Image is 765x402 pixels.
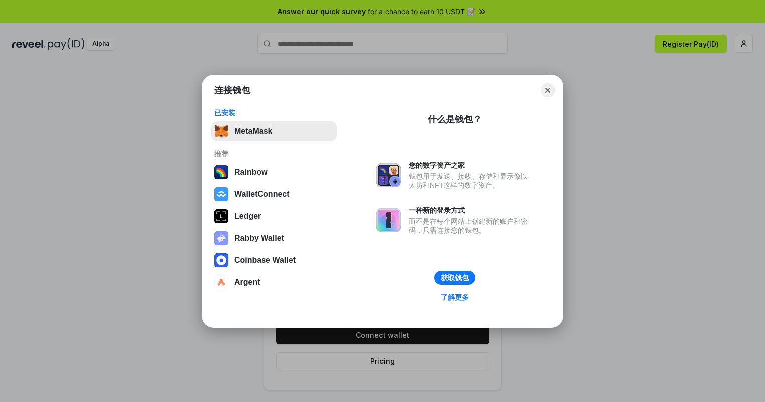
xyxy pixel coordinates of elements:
button: Ledger [211,206,337,226]
button: Close [541,83,555,97]
div: 已安装 [214,108,334,117]
button: Coinbase Wallet [211,250,337,270]
div: WalletConnect [234,190,290,199]
img: svg+xml,%3Csvg%20xmlns%3D%22http%3A%2F%2Fwww.w3.org%2F2000%2Fsvg%22%20fill%3D%22none%22%20viewBox... [376,163,401,187]
div: 您的数字资产之家 [409,161,533,170]
img: svg+xml,%3Csvg%20width%3D%2228%22%20height%3D%2228%22%20viewBox%3D%220%200%2028%2028%22%20fill%3D... [214,253,228,267]
div: 获取钱包 [441,273,469,282]
img: svg+xml,%3Csvg%20fill%3D%22none%22%20height%3D%2233%22%20viewBox%3D%220%200%2035%2033%22%20width%... [214,124,228,138]
img: svg+xml,%3Csvg%20width%3D%22120%22%20height%3D%22120%22%20viewBox%3D%220%200%20120%20120%22%20fil... [214,165,228,179]
button: WalletConnect [211,184,337,204]
div: MetaMask [234,127,272,136]
div: Rainbow [234,168,268,177]
img: svg+xml,%3Csvg%20width%3D%2228%22%20height%3D%2228%22%20viewBox%3D%220%200%2028%2028%22%20fill%3D... [214,187,228,201]
h1: 连接钱包 [214,84,250,96]
img: svg+xml,%3Csvg%20width%3D%2228%22%20height%3D%2228%22%20viewBox%3D%220%200%2028%2028%22%20fill%3D... [214,275,228,289]
div: Ledger [234,212,261,221]
div: Rabby Wallet [234,234,284,243]
img: svg+xml,%3Csvg%20xmlns%3D%22http%3A%2F%2Fwww.w3.org%2F2000%2Fsvg%22%20fill%3D%22none%22%20viewBox... [376,208,401,232]
div: 一种新的登录方式 [409,206,533,215]
button: Rabby Wallet [211,228,337,248]
a: 了解更多 [435,291,475,304]
div: 了解更多 [441,293,469,302]
button: Argent [211,272,337,292]
div: 而不是在每个网站上创建新的账户和密码，只需连接您的钱包。 [409,217,533,235]
div: 推荐 [214,149,334,158]
button: MetaMask [211,121,337,141]
div: Coinbase Wallet [234,256,296,265]
div: 钱包用于发送、接收、存储和显示像以太坊和NFT这样的数字资产。 [409,172,533,190]
div: 什么是钱包？ [428,113,482,125]
button: 获取钱包 [434,271,475,285]
img: svg+xml,%3Csvg%20xmlns%3D%22http%3A%2F%2Fwww.w3.org%2F2000%2Fsvg%22%20fill%3D%22none%22%20viewBox... [214,231,228,245]
img: svg+xml,%3Csvg%20xmlns%3D%22http%3A%2F%2Fwww.w3.org%2F2000%2Fsvg%22%20width%3D%2228%22%20height%3... [214,209,228,223]
div: Argent [234,278,260,287]
button: Rainbow [211,162,337,182]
